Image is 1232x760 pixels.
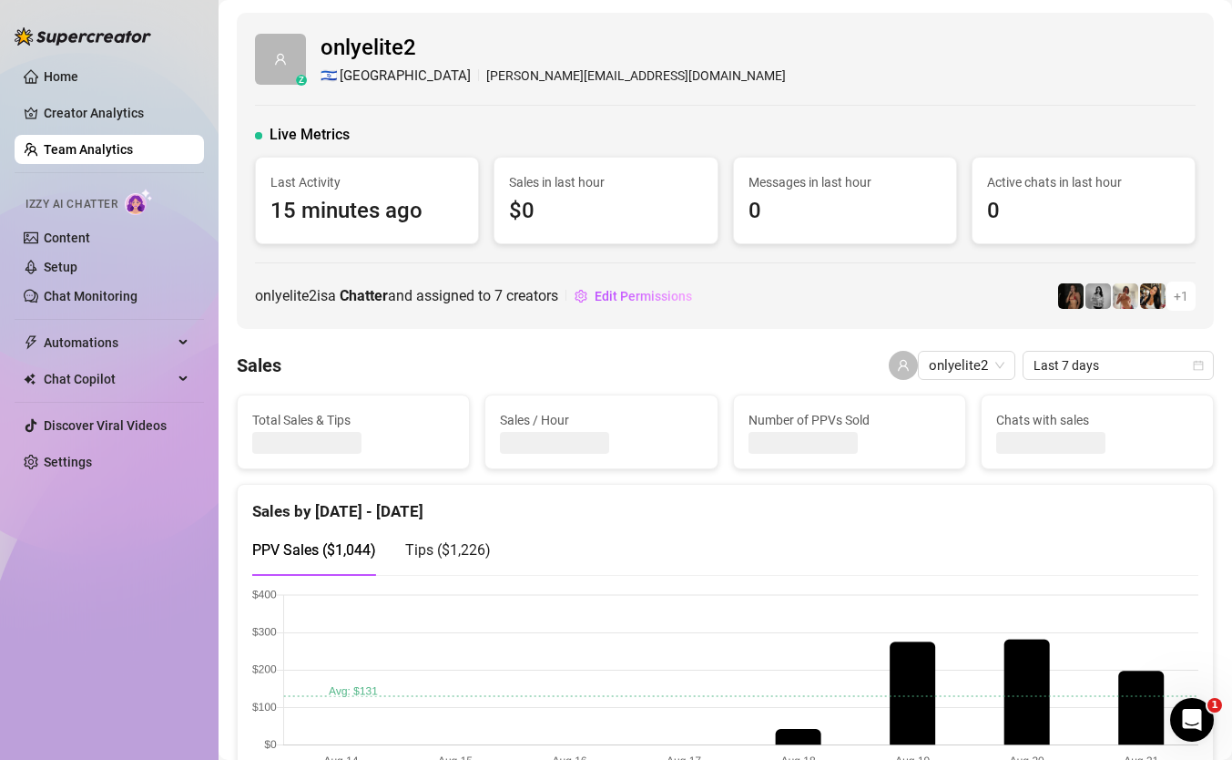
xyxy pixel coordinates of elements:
button: Edit Permissions [574,282,693,311]
span: onlyelite2 [321,31,786,66]
span: Tips ( $1,226 ) [405,541,491,559]
span: 🇮🇱 [321,66,338,87]
img: Green [1113,283,1138,309]
h4: Sales [237,353,281,378]
span: Last Activity [270,172,463,192]
span: Sales / Hour [500,410,702,430]
a: Home [44,69,78,84]
span: Edit Permissions [595,289,692,303]
a: Chat Monitoring [44,289,137,303]
img: Chat Copilot [24,373,36,385]
span: 0 [748,194,942,229]
a: Content [44,231,90,245]
span: setting [575,290,587,303]
img: AdelDahan [1140,283,1166,309]
b: Chatter [340,287,388,304]
span: Automations [44,328,173,357]
span: 15 minutes ago [270,194,463,229]
span: onlyelite2 [929,352,1004,379]
span: 7 [494,287,503,304]
span: Live Metrics [270,124,350,146]
a: Team Analytics [44,142,133,157]
span: user [274,53,287,66]
span: Number of PPVs Sold [748,410,951,430]
span: [GEOGRAPHIC_DATA] [340,66,471,87]
span: Last 7 days [1033,352,1203,379]
span: onlyelite2 is a and assigned to creators [255,284,558,307]
span: + 1 [1174,286,1188,306]
a: Setup [44,260,77,274]
span: user [897,359,910,372]
span: $0 [509,194,702,229]
span: Sales in last hour [509,172,702,192]
div: [PERSON_NAME][EMAIL_ADDRESS][DOMAIN_NAME] [321,66,786,87]
span: 0 [987,194,1180,229]
img: logo-BBDzfeDw.svg [15,27,151,46]
span: Active chats in last hour [987,172,1180,192]
a: Settings [44,455,92,469]
span: PPV Sales ( $1,044 ) [252,541,376,559]
span: Total Sales & Tips [252,410,454,430]
span: Chat Copilot [44,365,173,394]
a: Discover Viral Videos [44,418,167,433]
iframe: Intercom live chat [1170,698,1214,742]
div: z [296,75,307,86]
img: the_bohema [1058,283,1084,309]
img: A [1085,283,1111,309]
span: 1 [1207,698,1222,713]
span: calendar [1193,360,1204,371]
span: Chats with sales [996,410,1198,430]
img: AI Chatter [125,189,153,215]
a: Creator Analytics [44,98,189,128]
div: Sales by [DATE] - [DATE] [252,485,1198,524]
span: Messages in last hour [748,172,942,192]
span: Izzy AI Chatter [25,196,117,213]
span: thunderbolt [24,335,38,350]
